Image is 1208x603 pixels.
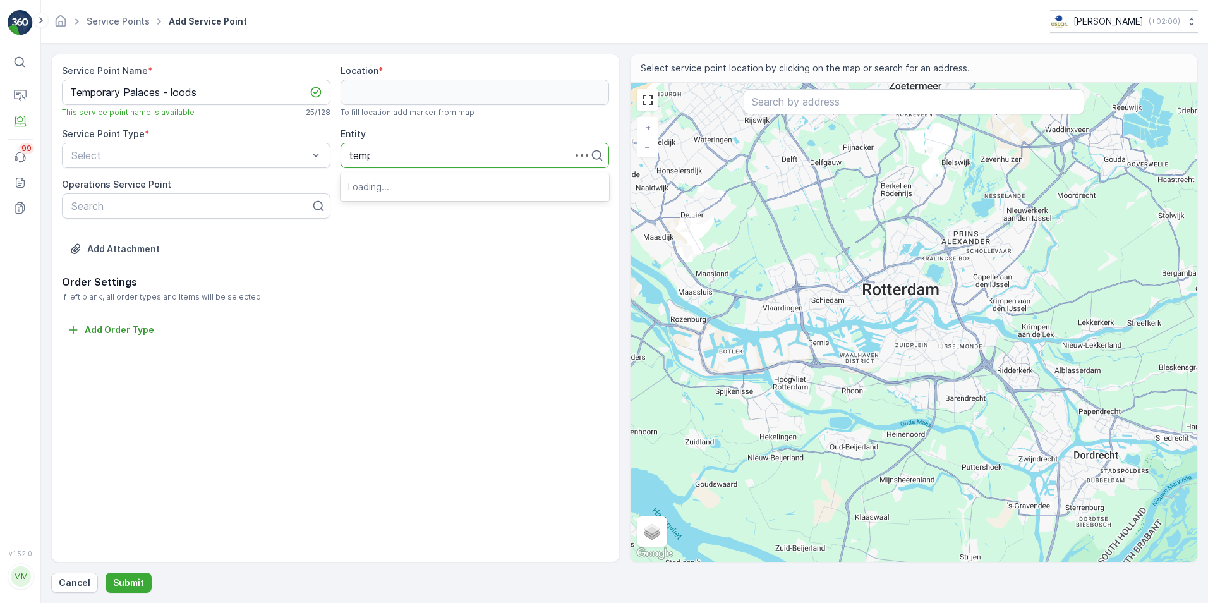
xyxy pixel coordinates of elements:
p: Cancel [59,576,90,589]
span: This service point name is available [62,107,195,118]
span: v 1.52.0 [8,550,33,557]
label: Service Point Type [62,128,145,139]
p: Submit [113,576,144,589]
button: [PERSON_NAME](+02:00) [1050,10,1198,33]
span: Select service point location by clicking on the map or search for an address. [641,62,970,75]
p: ( +02:00 ) [1149,16,1180,27]
span: Add Service Point [166,15,250,28]
a: Zoom In [638,118,657,137]
a: Homepage [54,19,68,30]
span: If left blank, all order types and Items will be selected. [62,292,609,302]
label: Location [341,65,378,76]
a: View Fullscreen [638,90,657,109]
p: Select [71,148,308,163]
button: MM [8,560,33,593]
a: Zoom Out [638,137,657,156]
a: Layers [638,518,666,545]
p: [PERSON_NAME] [1073,15,1144,28]
a: Service Points [87,16,150,27]
span: + [645,122,651,133]
p: Order Settings [62,274,609,289]
p: Search [71,198,311,214]
p: Loading... [348,181,601,193]
label: Service Point Name [62,65,148,76]
p: Add Attachment [87,243,160,255]
button: Add Order Type [62,322,159,338]
span: To fill location add marker from map [341,107,474,118]
button: Upload File [62,239,167,259]
a: 99 [8,145,33,170]
label: Entity [341,128,366,139]
div: MM [11,566,31,587]
a: Open this area in Google Maps (opens a new window) [634,545,675,562]
label: Operations Service Point [62,179,171,190]
p: 99 [21,143,32,154]
button: Submit [106,573,152,593]
button: Cancel [51,573,98,593]
img: logo [8,10,33,35]
img: Google [634,545,675,562]
p: Add Order Type [85,324,154,336]
p: 25 / 128 [306,107,330,118]
span: − [644,141,651,152]
input: Search by address [744,89,1084,114]
img: basis-logo_rgb2x.png [1050,15,1068,28]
